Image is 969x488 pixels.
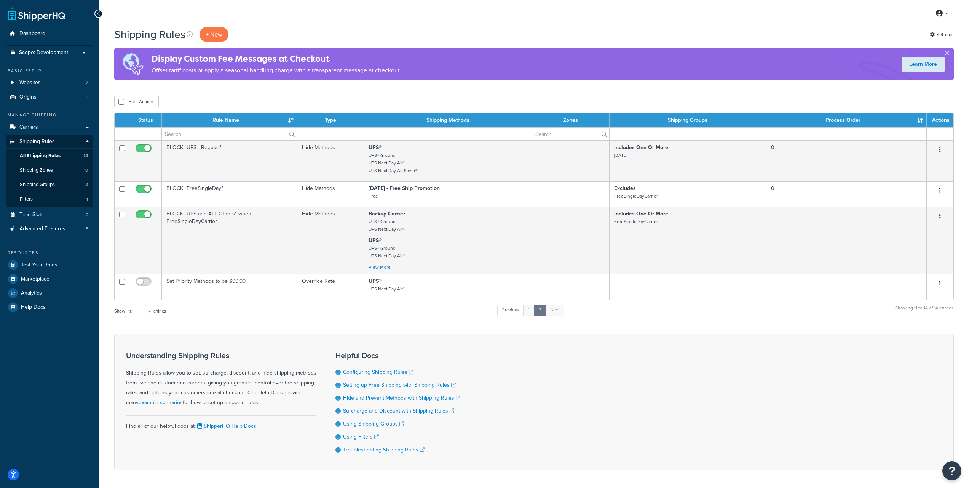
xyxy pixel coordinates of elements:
[6,163,93,177] li: Shipping Zones
[369,277,382,285] strong: UPS®
[6,208,93,222] li: Time Slots
[6,68,93,74] div: Basic Setup
[83,153,88,159] span: 14
[87,94,88,100] span: 1
[6,300,93,314] a: Help Docs
[6,27,93,41] a: Dashboard
[126,415,316,431] div: Find all of our helpful docs at:
[152,65,401,76] p: Offset tariff costs or apply a seasonal handling charge with a transparent message at checkout.
[6,76,93,90] li: Websites
[369,245,405,259] small: UPS® Ground UPS Next Day Air®
[614,193,658,199] small: FreeSingleDayCarrier
[369,193,378,199] small: Free
[6,192,93,206] li: Filters
[126,351,316,360] h3: Understanding Shipping Rules
[19,226,65,232] span: Advanced Features
[19,94,37,100] span: Origins
[86,226,88,232] span: 3
[6,163,93,177] a: Shipping Zones 10
[297,274,364,300] td: Override Rate
[162,207,297,274] td: BLOCK "UPS and ALL Others" when FreeSingleDayCarrier
[297,181,364,207] td: Hide Methods
[364,113,532,127] th: Shipping Methods
[6,149,93,163] a: All Shipping Rules 14
[942,461,961,480] button: Open Resource Center
[369,144,382,152] strong: UPS®
[200,27,228,42] p: + New
[343,381,456,389] a: Setting up Free Shipping with Shipping Rules
[21,276,49,282] span: Marketplace
[534,305,546,316] a: 2
[927,113,953,127] th: Actions
[766,181,927,207] td: 0
[6,286,93,300] li: Analytics
[20,153,61,159] span: All Shipping Rules
[19,212,44,218] span: Time Slots
[369,264,391,271] a: View More
[152,53,401,65] h4: Display Custom Fee Messages at Checkout
[162,181,297,207] td: BLOCK "FreeSingleDay"
[126,351,316,408] div: Shipping Rules allow you to set, surcharge, discount, and hide shipping methods from live and cus...
[6,222,93,236] a: Advanced Features 3
[766,113,927,127] th: Process Order : activate to sort column ascending
[114,48,152,80] img: duties-banner-06bc72dcb5fe05cb3f9472aba00be2ae8eb53ab6f0d8bb03d382ba314ac3c341.png
[6,192,93,206] a: Filters 1
[6,272,93,286] a: Marketplace
[614,184,636,192] strong: Excludes
[162,140,297,181] td: BLOCK "UPS - Regular"
[6,208,93,222] a: Time Slots 0
[129,113,162,127] th: Status
[6,120,93,134] a: Carriers
[86,196,88,203] span: 1
[335,351,460,360] h3: Helpful Docs
[343,420,404,428] a: Using Shipping Groups
[196,422,256,430] a: ShipperHQ Help Docs
[343,433,379,441] a: Using Filters
[523,305,535,316] a: 1
[369,152,418,174] small: UPS® Ground UPS Next Day Air® UPS Next Day Air Saver®
[21,262,57,268] span: Test Your Rates
[532,128,609,140] input: Search
[21,304,46,311] span: Help Docs
[20,182,55,188] span: Shipping Groups
[19,80,41,86] span: Websites
[343,368,413,376] a: Configuring Shipping Rules
[162,274,297,300] td: Set Priority Methods to be $99.99
[610,113,766,127] th: Shipping Groups
[6,178,93,192] li: Shipping Groups
[19,30,45,37] span: Dashboard
[6,90,93,104] li: Origins
[19,49,68,56] span: Scope: Development
[297,207,364,274] td: Hide Methods
[8,6,65,21] a: ShipperHQ Home
[6,76,93,90] a: Websites 2
[614,144,668,152] strong: Includes One Or More
[6,112,93,118] div: Manage Shipping
[19,139,55,145] span: Shipping Rules
[6,135,93,207] li: Shipping Rules
[546,305,564,316] a: Next
[614,218,658,225] small: FreeSingleDayCarrier
[369,184,440,192] strong: [DATE] - Free Ship Promotion
[114,27,185,42] h1: Shipping Rules
[85,182,88,188] span: 8
[86,80,88,86] span: 2
[497,305,524,316] a: Previous
[114,96,159,107] button: Bulk Actions
[895,304,954,320] div: Showing 11 to 14 of 14 entries
[369,210,405,218] strong: Backup Carrier
[369,218,405,233] small: UPS® Ground UPS Next Day Air®
[6,258,93,272] a: Test Your Rates
[84,167,88,174] span: 10
[532,113,610,127] th: Zones
[6,250,93,256] div: Resources
[6,222,93,236] li: Advanced Features
[20,196,33,203] span: Filters
[343,446,425,454] a: Troubleshooting Shipping Rules
[19,124,38,131] span: Carriers
[86,212,88,218] span: 0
